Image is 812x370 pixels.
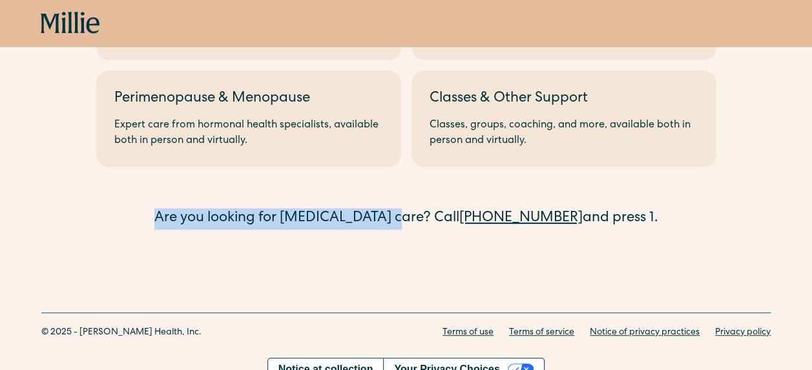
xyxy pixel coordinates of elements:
[114,89,383,110] div: Perimenopause & Menopause
[442,326,494,340] a: Terms of use
[459,212,583,226] a: [PHONE_NUMBER]
[96,71,401,167] a: Perimenopause & MenopauseExpert care from hormonal health specialists, available both in person a...
[509,326,574,340] a: Terms of service
[430,118,698,149] div: Classes, groups, coaching, and more, available both in person and virtually.
[430,89,698,110] div: Classes & Other Support
[96,208,716,230] div: Are you looking for [MEDICAL_DATA] care? Call and press 1.
[411,71,716,167] a: Classes & Other SupportClasses, groups, coaching, and more, available both in person and virtually.
[41,326,202,340] div: © 2025 - [PERSON_NAME] Health, Inc.
[114,118,383,149] div: Expert care from hormonal health specialists, available both in person and virtually.
[715,326,771,340] a: Privacy policy
[590,326,700,340] a: Notice of privacy practices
